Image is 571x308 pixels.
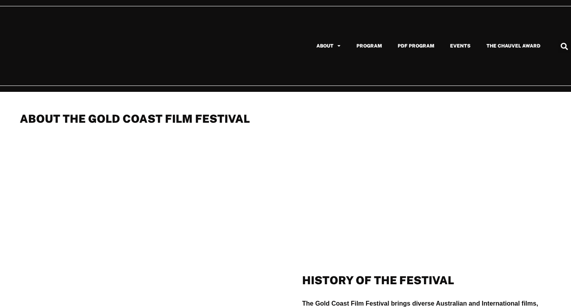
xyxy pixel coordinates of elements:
a: About [308,37,349,55]
nav: Menu [163,37,549,55]
a: The Chauvel Award [479,37,548,55]
div: Search [558,40,571,53]
a: PDF Program [390,37,442,55]
a: Program [349,37,390,55]
h2: About THE GOLD COAST FILM FESTIVAL​ [20,112,285,126]
h2: History of the Festival [302,273,563,287]
a: Events [442,37,479,55]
